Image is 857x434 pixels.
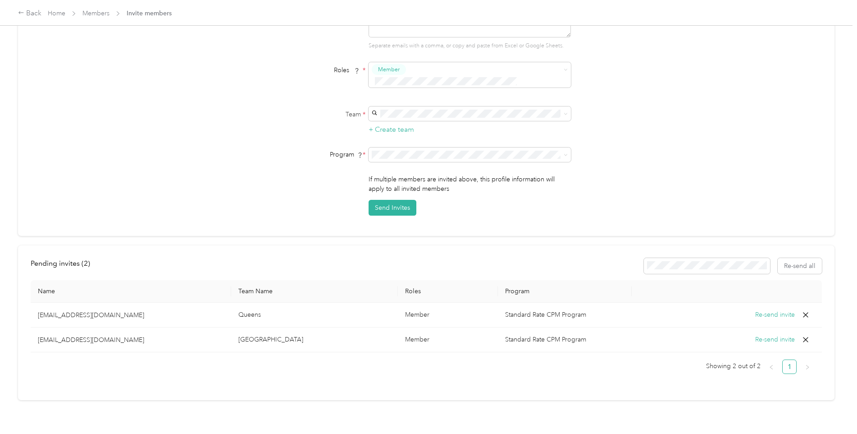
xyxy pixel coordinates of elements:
button: right [800,360,815,374]
span: [GEOGRAPHIC_DATA] [238,336,303,343]
span: Standard Rate CPM Program [505,311,586,319]
div: info-bar [31,258,822,274]
span: Roles [331,63,363,77]
span: Member [405,336,429,343]
div: left-menu [31,258,96,274]
iframe: Everlance-gr Chat Button Frame [807,383,857,434]
label: Team [253,110,365,119]
button: Re-send invite [755,335,795,345]
p: [EMAIL_ADDRESS][DOMAIN_NAME] [38,310,224,320]
th: Roles [398,280,498,303]
span: left [769,365,774,370]
span: Member [405,311,429,319]
p: If multiple members are invited above, this profile information will apply to all invited members [369,175,571,194]
button: + Create team [369,124,414,135]
div: Resend all invitations [644,258,822,274]
span: Member [378,65,400,74]
span: Invite members [127,9,172,18]
button: Send Invites [369,200,416,216]
th: Name [31,280,231,303]
div: Back [18,8,41,19]
li: 1 [782,360,797,374]
a: Members [82,9,109,17]
span: ( 2 ) [82,259,90,268]
button: Re-send invite [755,310,795,320]
span: Standard Rate CPM Program [505,336,586,343]
th: Program [498,280,631,303]
div: Program [253,150,365,159]
button: Re-send all [778,258,822,274]
p: Separate emails with a comma, or copy and paste from Excel or Google Sheets. [369,42,571,50]
li: Next Page [800,360,815,374]
th: Team Name [231,280,398,303]
a: 1 [783,360,796,374]
a: Home [48,9,65,17]
p: [EMAIL_ADDRESS][DOMAIN_NAME] [38,335,224,345]
span: Pending invites [31,259,90,268]
span: Queens [238,311,261,319]
span: right [805,365,810,370]
button: left [764,360,779,374]
span: Showing 2 out of 2 [706,360,761,373]
li: Previous Page [764,360,779,374]
button: Member [372,64,406,75]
